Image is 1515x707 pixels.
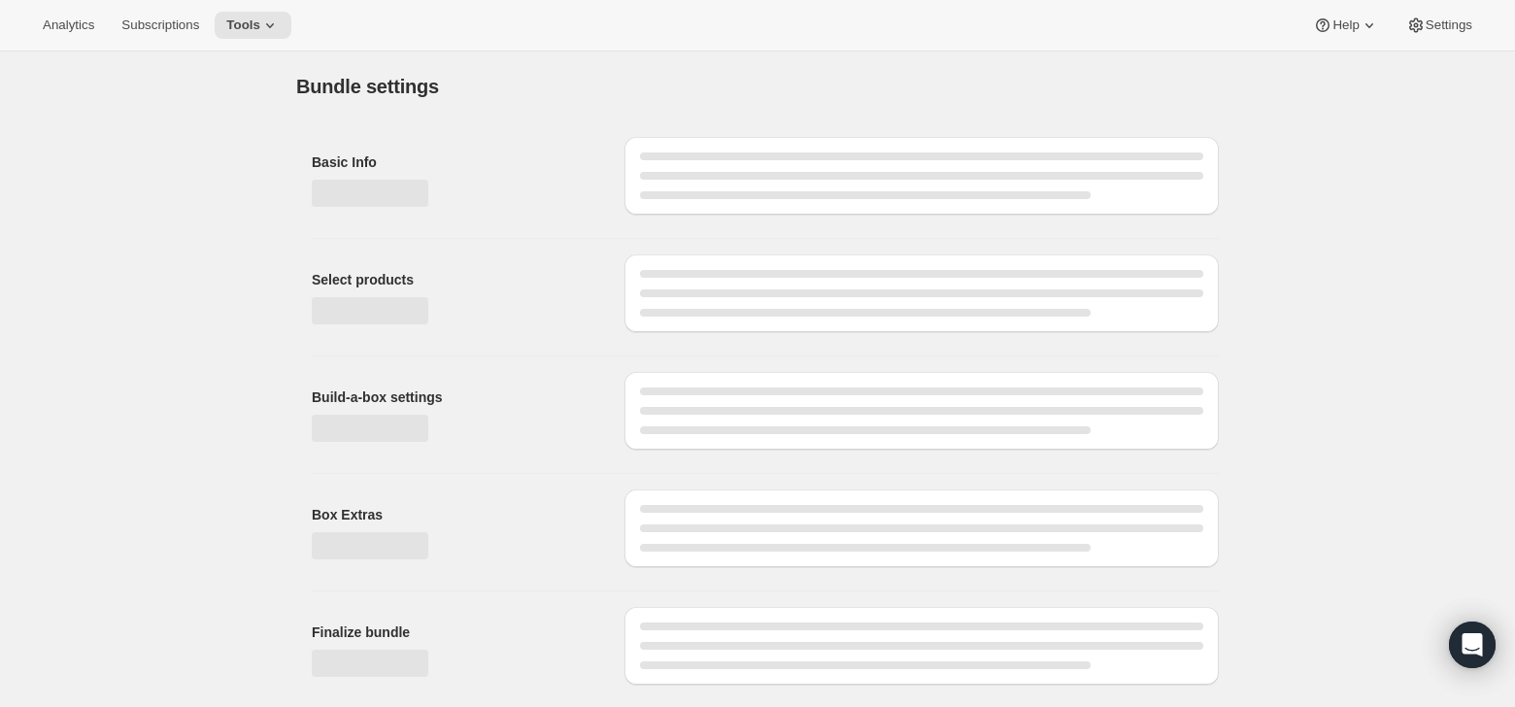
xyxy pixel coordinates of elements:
button: Tools [215,12,291,39]
h2: Basic Info [312,152,593,172]
span: Tools [226,17,260,33]
button: Subscriptions [110,12,211,39]
span: Help [1332,17,1359,33]
h2: Build-a-box settings [312,387,593,407]
span: Analytics [43,17,94,33]
h1: Bundle settings [296,75,439,98]
button: Help [1301,12,1390,39]
span: Subscriptions [121,17,199,33]
button: Analytics [31,12,106,39]
h2: Box Extras [312,505,593,524]
h2: Finalize bundle [312,623,593,642]
div: Open Intercom Messenger [1449,622,1496,668]
h2: Select products [312,270,593,289]
div: Page loading [273,51,1242,700]
span: Settings [1426,17,1472,33]
button: Settings [1395,12,1484,39]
